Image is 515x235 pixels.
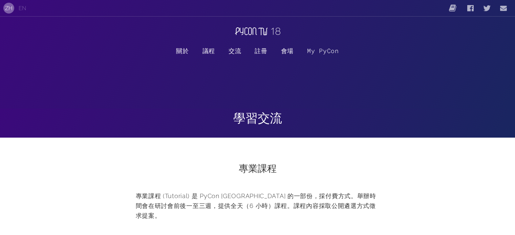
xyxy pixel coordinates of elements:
label: 交流 [229,40,241,61]
label: 註冊 [255,40,267,61]
a: EN [19,5,26,11]
a: 關於 [176,40,189,61]
button: ZH [3,3,14,14]
label: 議程 [202,40,215,61]
button: EN [17,3,28,14]
a: My PyCon [307,40,339,61]
h2: 專業課程 [136,162,380,175]
a: 會場 [281,40,294,61]
p: 專業課程 (Tutorial) 是 PyCon [GEOGRAPHIC_DATA] 的一部份，採付費方式。舉辦時間會在研討會前後一至三週，提供全天（6 小時）課程。課程內容採取公開遴選方式徵求提案。 [136,191,380,220]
